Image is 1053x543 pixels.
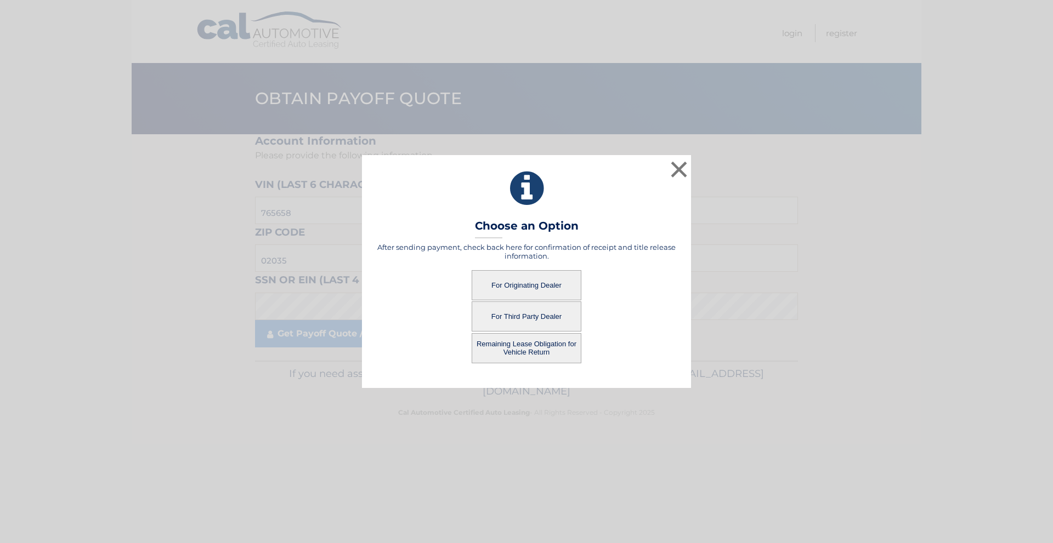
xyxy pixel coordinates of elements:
[472,301,581,331] button: For Third Party Dealer
[376,243,677,260] h5: After sending payment, check back here for confirmation of receipt and title release information.
[472,333,581,363] button: Remaining Lease Obligation for Vehicle Return
[472,270,581,300] button: For Originating Dealer
[475,219,579,238] h3: Choose an Option
[668,158,690,180] button: ×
